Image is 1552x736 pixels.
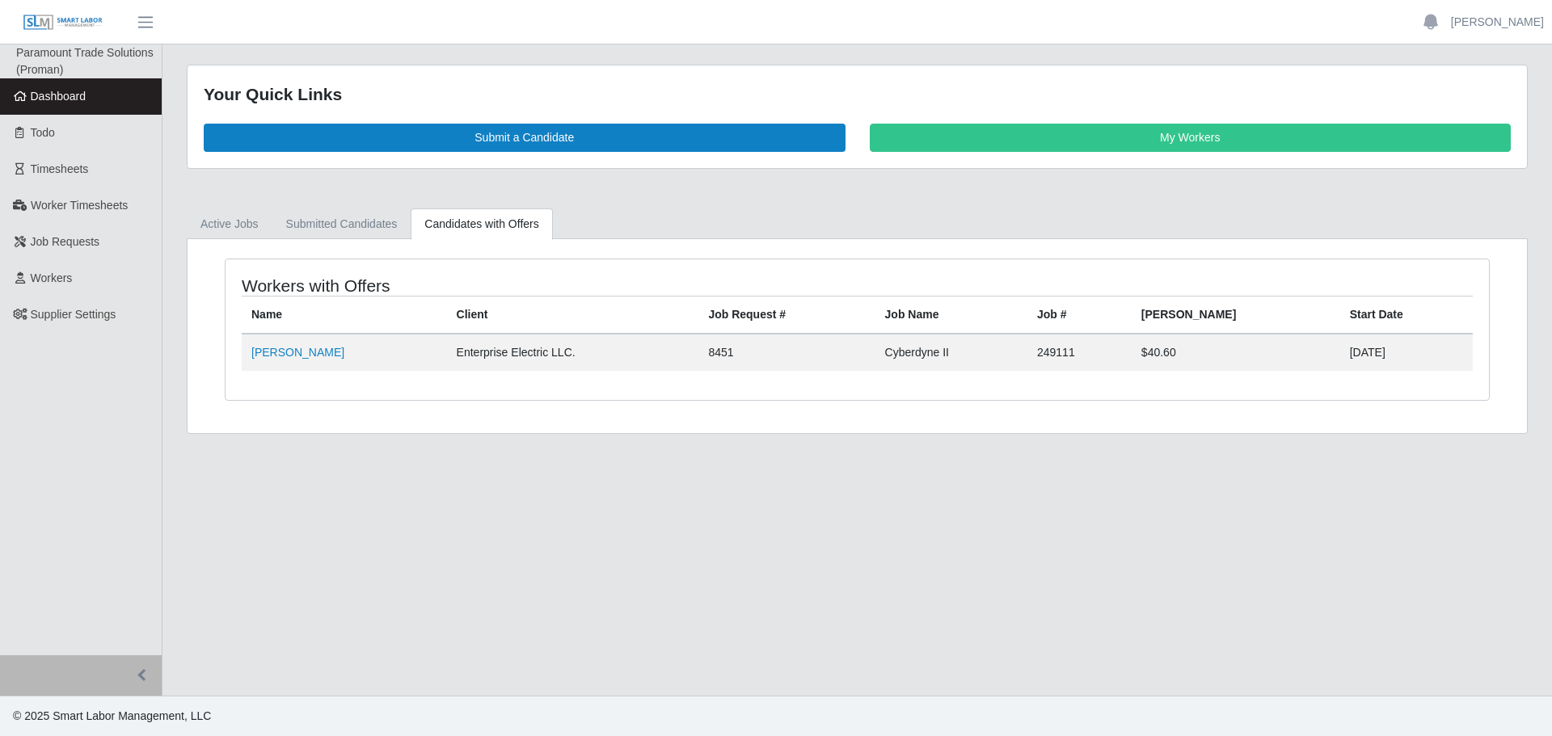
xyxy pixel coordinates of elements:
span: Timesheets [31,162,89,175]
span: Workers [31,271,73,284]
th: Client [447,296,699,334]
a: [PERSON_NAME] [251,346,344,359]
span: Job Requests [31,235,100,248]
td: 8451 [698,334,875,371]
td: Cyberdyne II [875,334,1027,371]
td: Enterprise Electric LLC. [447,334,699,371]
span: Supplier Settings [31,308,116,321]
a: My Workers [870,124,1512,152]
th: Name [242,296,447,334]
a: Submitted Candidates [272,208,411,240]
th: Start Date [1340,296,1473,334]
td: 249111 [1027,334,1132,371]
th: Job Name [875,296,1027,334]
span: © 2025 Smart Labor Management, LLC [13,709,211,722]
span: Dashboard [31,90,86,103]
span: Worker Timesheets [31,199,128,212]
a: Submit a Candidate [204,124,846,152]
img: SLM Logo [23,14,103,32]
a: [PERSON_NAME] [1451,14,1544,31]
th: Job # [1027,296,1132,334]
td: [DATE] [1340,334,1473,371]
th: Job Request # [698,296,875,334]
a: Candidates with Offers [411,208,552,240]
h4: Workers with Offers [242,275,740,296]
a: Active Jobs [187,208,272,240]
span: Todo [31,126,55,139]
td: $40.60 [1132,334,1340,371]
span: Paramount Trade Solutions (Proman) [16,46,154,76]
div: Your Quick Links [204,82,1511,107]
th: [PERSON_NAME] [1132,296,1340,334]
